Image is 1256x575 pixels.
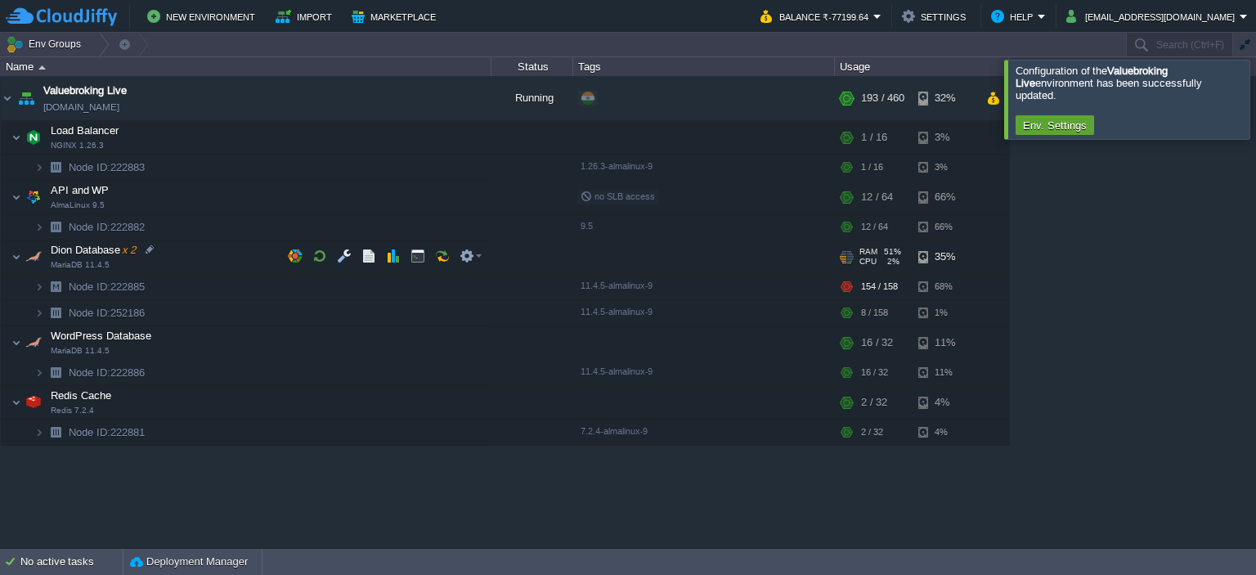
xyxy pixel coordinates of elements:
span: Dion Database [49,243,138,257]
div: 66% [918,214,971,240]
span: NGINX 1.26.3 [51,141,104,150]
div: 11% [918,326,971,359]
span: Node ID: [69,221,110,233]
button: Deployment Manager [130,554,248,570]
img: AMDAwAAAACH5BAEAAAAALAAAAAABAAEAAAICRAEAOw== [22,121,45,154]
div: 12 / 64 [861,214,888,240]
span: 11.4.5-almalinux-9 [581,281,653,290]
span: MariaDB 11.4.5 [51,346,110,356]
iframe: chat widget [1187,510,1240,559]
img: AMDAwAAAACH5BAEAAAAALAAAAAABAAEAAAICRAEAOw== [34,420,44,445]
img: AMDAwAAAACH5BAEAAAAALAAAAAABAAEAAAICRAEAOw== [22,240,45,273]
span: Redis 7.2.4 [51,406,94,416]
button: Import [276,7,337,26]
button: Marketplace [352,7,441,26]
button: Help [991,7,1038,26]
span: Node ID: [69,281,110,293]
img: AMDAwAAAACH5BAEAAAAALAAAAAABAAEAAAICRAEAOw== [22,326,45,359]
b: Valuebroking Live [1016,65,1168,89]
a: Dion Databasex 2MariaDB 11.4.5 [49,244,138,256]
span: 222883 [67,160,147,174]
span: Node ID: [69,161,110,173]
div: 193 / 460 [861,76,904,120]
img: AMDAwAAAACH5BAEAAAAALAAAAAABAAEAAAICRAEAOw== [22,181,45,213]
a: [DOMAIN_NAME] [43,99,119,115]
img: AMDAwAAAACH5BAEAAAAALAAAAAABAAEAAAICRAEAOw== [44,420,67,445]
span: Node ID: [69,426,110,438]
div: 32% [918,76,971,120]
span: 222881 [67,425,147,439]
div: 16 / 32 [861,360,888,385]
a: Node ID:252186 [67,306,147,320]
span: 9.5 [581,221,593,231]
div: Tags [574,57,834,76]
button: Env. Settings [1018,118,1092,133]
span: 2% [883,257,899,267]
span: Node ID: [69,366,110,379]
span: 222882 [67,220,147,234]
button: Env Groups [6,33,87,56]
a: Node ID:222886 [67,366,147,380]
a: Redis CacheRedis 7.2.4 [49,389,114,402]
div: 16 / 32 [861,326,893,359]
span: 11.4.5-almalinux-9 [581,307,653,317]
div: 3% [918,121,971,154]
img: AMDAwAAAACH5BAEAAAAALAAAAAABAAEAAAICRAEAOw== [11,121,21,154]
img: AMDAwAAAACH5BAEAAAAALAAAAAABAAEAAAICRAEAOw== [44,214,67,240]
span: RAM [859,247,877,257]
span: x 2 [120,244,137,256]
span: Configuration of the environment has been successfully updated. [1016,65,1202,101]
span: 11.4.5-almalinux-9 [581,366,653,376]
div: 11% [918,360,971,385]
img: AMDAwAAAACH5BAEAAAAALAAAAAABAAEAAAICRAEAOw== [44,155,67,180]
a: WordPress DatabaseMariaDB 11.4.5 [49,330,154,342]
div: No active tasks [20,549,123,575]
span: API and WP [49,183,111,197]
span: 51% [884,247,901,257]
span: CPU [859,257,877,267]
div: 66% [918,181,971,213]
img: AMDAwAAAACH5BAEAAAAALAAAAAABAAEAAAICRAEAOw== [34,155,44,180]
img: AMDAwAAAACH5BAEAAAAALAAAAAABAAEAAAICRAEAOw== [44,274,67,299]
div: Name [2,57,491,76]
img: AMDAwAAAACH5BAEAAAAALAAAAAABAAEAAAICRAEAOw== [44,300,67,326]
a: API and WPAlmaLinux 9.5 [49,184,111,196]
img: AMDAwAAAACH5BAEAAAAALAAAAAABAAEAAAICRAEAOw== [34,300,44,326]
button: Settings [902,7,971,26]
span: Load Balancer [49,124,121,137]
img: AMDAwAAAACH5BAEAAAAALAAAAAABAAEAAAICRAEAOw== [1,76,14,120]
span: 7.2.4-almalinux-9 [581,426,648,436]
div: 3% [918,155,971,180]
button: New Environment [147,7,260,26]
a: Valuebroking Live [43,83,127,99]
button: Balance ₹-77199.64 [760,7,873,26]
img: AMDAwAAAACH5BAEAAAAALAAAAAABAAEAAAICRAEAOw== [34,214,44,240]
img: AMDAwAAAACH5BAEAAAAALAAAAAABAAEAAAICRAEAOw== [34,274,44,299]
span: 222885 [67,280,147,294]
img: AMDAwAAAACH5BAEAAAAALAAAAAABAAEAAAICRAEAOw== [11,386,21,419]
a: Load BalancerNGINX 1.26.3 [49,124,121,137]
div: 1% [918,300,971,326]
div: 12 / 64 [861,181,893,213]
div: 4% [918,386,971,419]
div: 2 / 32 [861,420,883,445]
a: Node ID:222883 [67,160,147,174]
div: 35% [918,240,971,273]
div: 4% [918,420,971,445]
img: AMDAwAAAACH5BAEAAAAALAAAAAABAAEAAAICRAEAOw== [44,360,67,385]
div: 154 / 158 [861,274,898,299]
a: Node ID:222882 [67,220,147,234]
img: AMDAwAAAACH5BAEAAAAALAAAAAABAAEAAAICRAEAOw== [34,360,44,385]
div: 1 / 16 [861,121,887,154]
a: Node ID:222881 [67,425,147,439]
span: Node ID: [69,307,110,319]
span: 252186 [67,306,147,320]
div: Usage [836,57,1008,76]
span: 1.26.3-almalinux-9 [581,161,653,171]
span: Redis Cache [49,389,114,402]
div: 8 / 158 [861,300,888,326]
div: 68% [918,274,971,299]
span: no SLB access [581,191,655,201]
div: 2 / 32 [861,386,887,419]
